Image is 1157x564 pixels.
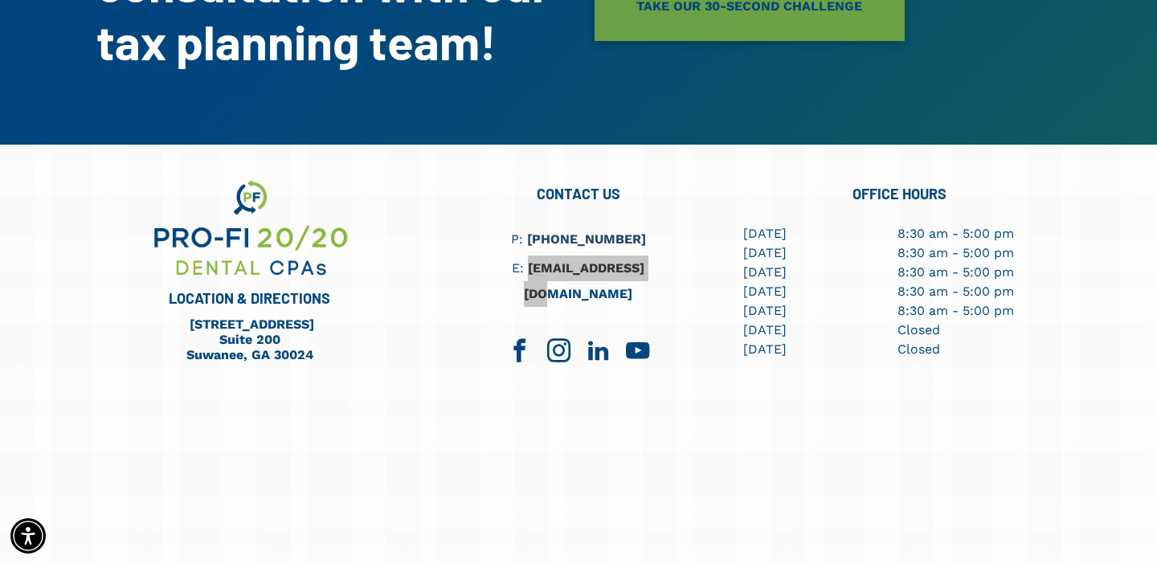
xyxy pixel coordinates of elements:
span: [DATE] [743,284,787,299]
a: [PHONE_NUMBER] [527,231,646,247]
a: instagram [541,333,576,373]
span: CONTACT US [537,185,620,202]
a: Suite 200 [219,332,280,347]
span: Closed [897,341,940,357]
span: [DATE] [743,226,787,241]
span: P: [511,231,523,247]
span: [DATE] [743,341,787,357]
a: linkedin [580,333,615,373]
img: We are your dental business support consultants [151,177,349,280]
a: youtube [619,333,655,373]
a: [STREET_ADDRESS] [190,317,314,332]
div: Accessibility Menu [10,518,46,554]
span: 8:30 am - 5:00 pm [897,264,1014,280]
a: Suwanee, GA 30024 [186,347,313,362]
a: facebook [501,333,537,373]
span: 8:30 am - 5:00 pm [897,245,1014,260]
span: [DATE] [743,245,787,260]
span: [DATE] [743,322,787,337]
span: 8:30 am - 5:00 pm [897,284,1014,299]
span: [DATE] [743,264,787,280]
span: [DATE] [743,303,787,318]
span: 8:30 am - 5:00 pm [897,226,1014,241]
span: E: [512,260,524,276]
span: LOCATION & DIRECTIONS [169,289,330,307]
span: Closed [897,322,940,337]
span: OFFICE HOURS [852,185,946,202]
a: [EMAIL_ADDRESS][DOMAIN_NAME] [524,260,644,301]
span: 8:30 am - 5:00 pm [897,303,1014,318]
